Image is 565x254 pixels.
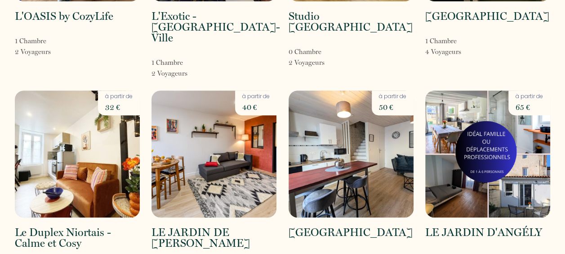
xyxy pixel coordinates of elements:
span: s [322,59,325,67]
p: 1 Chambre [425,36,461,46]
p: 50 € [379,101,406,113]
p: 65 € [516,101,543,113]
span: s [458,48,461,56]
h2: Le Duplex Niortais - Calme et Cosy [15,227,140,249]
h2: [GEOGRAPHIC_DATA] [289,227,413,238]
p: 1 Chambre [151,57,187,68]
img: rental-image [15,91,140,218]
p: 0 Chambre [289,46,325,57]
p: 32 € [105,101,133,113]
p: à partir de [516,92,543,101]
span: s [185,69,187,77]
h2: Studio [GEOGRAPHIC_DATA] [289,11,414,32]
p: à partir de [105,92,133,101]
h2: LE JARDIN D'ANGÉLY [425,227,542,238]
img: rental-image [151,91,276,218]
img: rental-image [425,91,550,218]
img: rental-image [289,91,414,218]
h2: L'OASIS by CozyLife [15,11,113,22]
p: à partir de [379,92,406,101]
p: 40 € [242,101,270,113]
h2: [GEOGRAPHIC_DATA] [425,11,549,22]
p: 2 Voyageur [289,57,325,68]
h2: LE JARDIN DE [PERSON_NAME] [151,227,276,249]
span: s [48,48,51,56]
p: 2 Voyageur [15,46,51,57]
p: 2 Voyageur [151,68,187,79]
p: 4 Voyageur [425,46,461,57]
p: à partir de [242,92,270,101]
p: 1 Chambre [15,36,51,46]
h2: L'Exotic - [GEOGRAPHIC_DATA]-Ville [151,11,279,43]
